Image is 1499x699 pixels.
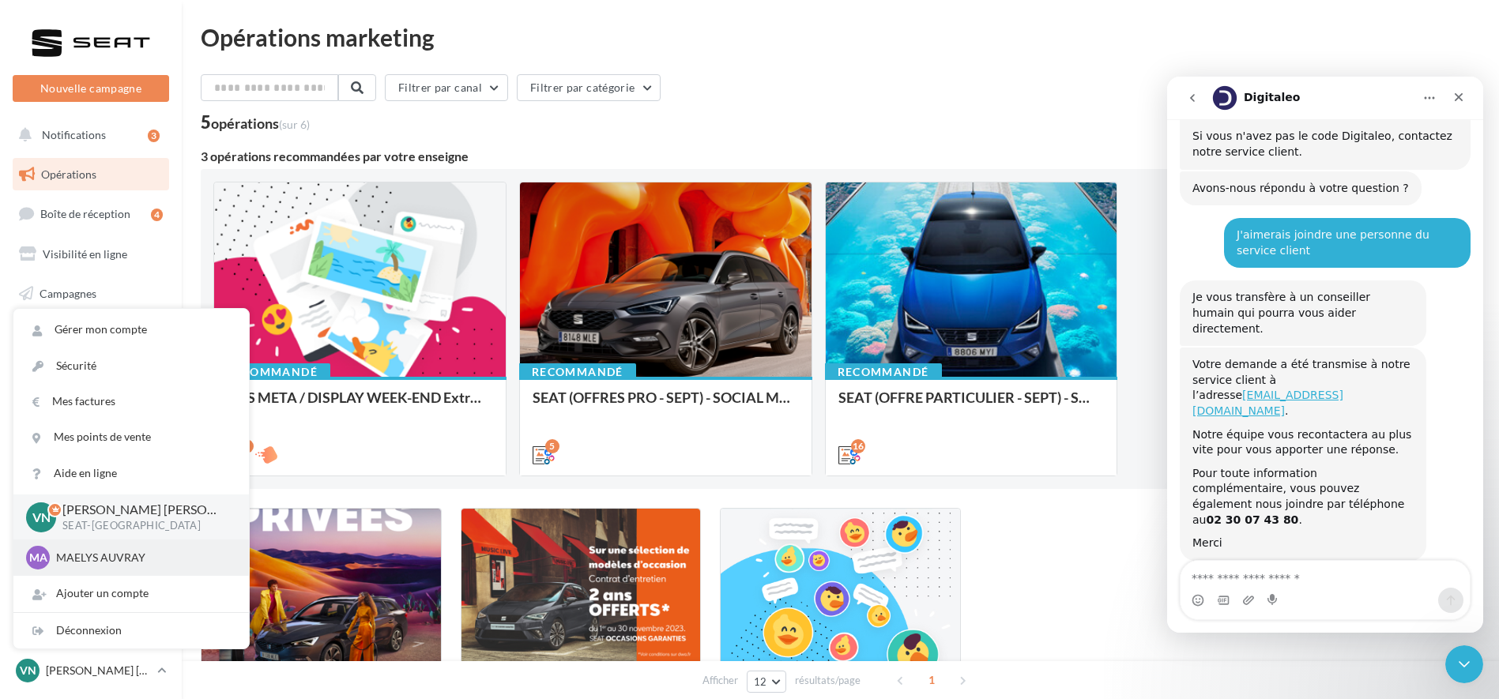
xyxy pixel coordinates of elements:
button: Notifications 3 [9,118,166,152]
p: SEAT-[GEOGRAPHIC_DATA] [62,519,224,533]
div: SEAT (OFFRES PRO - SEPT) - SOCIAL MEDIA [533,389,799,421]
span: Visibilité en ligne [43,247,127,261]
a: PLV et print personnalisable [9,434,172,480]
div: 3 [148,130,160,142]
p: [PERSON_NAME] [PERSON_NAME] [46,663,151,678]
a: Campagnes [9,277,172,310]
div: 5 [545,439,559,453]
a: Aide en ligne [13,456,249,491]
a: Campagnes DataOnDemand [9,487,172,533]
div: opérations [211,116,310,130]
div: 4 [151,209,163,221]
a: Gérer mon compte [13,312,249,348]
div: SEAT (OFFRE PARTICULIER - SEPT) - SOCIAL MEDIA [838,389,1105,421]
a: Sécurité [13,348,249,384]
span: Notifications [42,128,106,141]
div: 16 [851,439,865,453]
a: Calendrier [9,395,172,428]
div: Recommandé [519,363,636,381]
p: MAELYS AUVRAY [56,550,230,566]
a: Contacts [9,316,172,349]
a: Visibilité en ligne [9,238,172,271]
span: Campagnes [40,286,96,299]
div: Recommandé [825,363,942,381]
iframe: Intercom live chat [1445,645,1483,683]
a: Opérations [9,158,172,191]
span: MA [29,550,47,566]
a: Mes factures [13,384,249,419]
iframe: Intercom live chat [1167,77,1483,633]
span: Boîte de réception [40,207,130,220]
button: Filtrer par catégorie [517,74,661,101]
div: 5 [201,114,310,131]
span: Afficher [702,673,738,688]
div: Ajouter un compte [13,576,249,611]
a: Mes points de vente [13,419,249,455]
a: Médiathèque [9,355,172,389]
button: Filtrer par canal [385,74,508,101]
span: Opérations [41,167,96,181]
span: VN [32,508,51,526]
div: Recommandé [213,363,330,381]
p: [PERSON_NAME] [PERSON_NAME] [62,501,224,519]
button: 12 [747,671,787,693]
div: Déconnexion [13,613,249,648]
a: VN [PERSON_NAME] [PERSON_NAME] [13,656,169,686]
span: VN [20,663,36,678]
span: (sur 6) [279,118,310,131]
div: 3 opérations recommandées par votre enseigne [201,150,1480,163]
button: Nouvelle campagne [13,75,169,102]
span: résultats/page [795,673,861,688]
div: Opérations marketing [201,25,1480,49]
div: ADS META / DISPLAY WEEK-END Extraordinaire (JPO) Septembre 2025 [227,389,493,421]
span: 12 [754,675,767,688]
span: 1 [919,667,944,693]
a: Boîte de réception4 [9,197,172,231]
